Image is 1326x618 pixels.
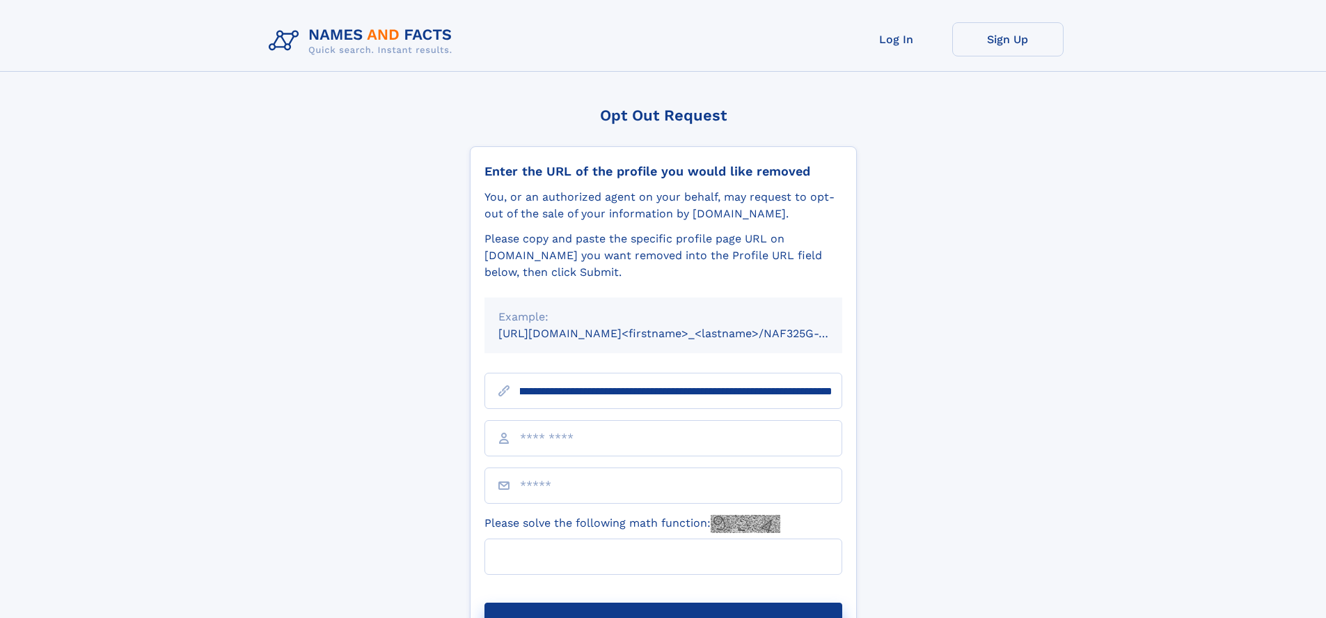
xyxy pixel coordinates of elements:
[841,22,952,56] a: Log In
[484,515,780,533] label: Please solve the following math function:
[498,327,869,340] small: [URL][DOMAIN_NAME]<firstname>_<lastname>/NAF325G-xxxxxxxx
[263,22,464,60] img: Logo Names and Facts
[484,231,842,281] div: Please copy and paste the specific profile page URL on [DOMAIN_NAME] you want removed into the Pr...
[484,189,842,222] div: You, or an authorized agent on your behalf, may request to opt-out of the sale of your informatio...
[470,107,857,124] div: Opt Out Request
[952,22,1064,56] a: Sign Up
[498,309,828,325] div: Example:
[484,164,842,179] div: Enter the URL of the profile you would like removed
